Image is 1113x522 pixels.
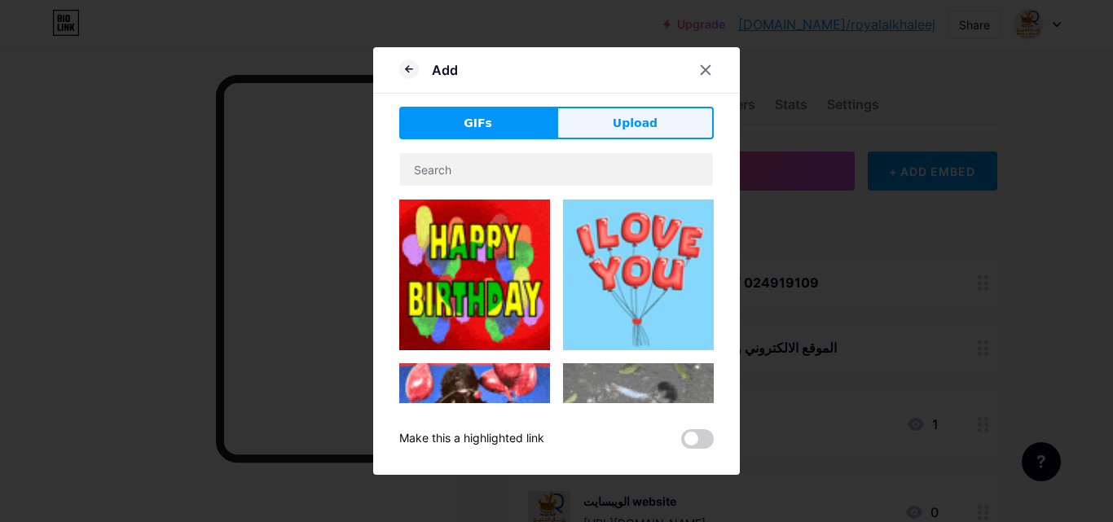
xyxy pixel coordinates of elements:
[563,363,714,463] img: Gihpy
[399,363,550,478] img: Gihpy
[399,429,544,449] div: Make this a highlighted link
[556,107,714,139] button: Upload
[399,200,550,350] img: Gihpy
[563,200,714,350] img: Gihpy
[613,115,658,132] span: Upload
[464,115,492,132] span: GIFs
[432,60,458,80] div: Add
[399,107,556,139] button: GIFs
[400,153,713,186] input: Search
